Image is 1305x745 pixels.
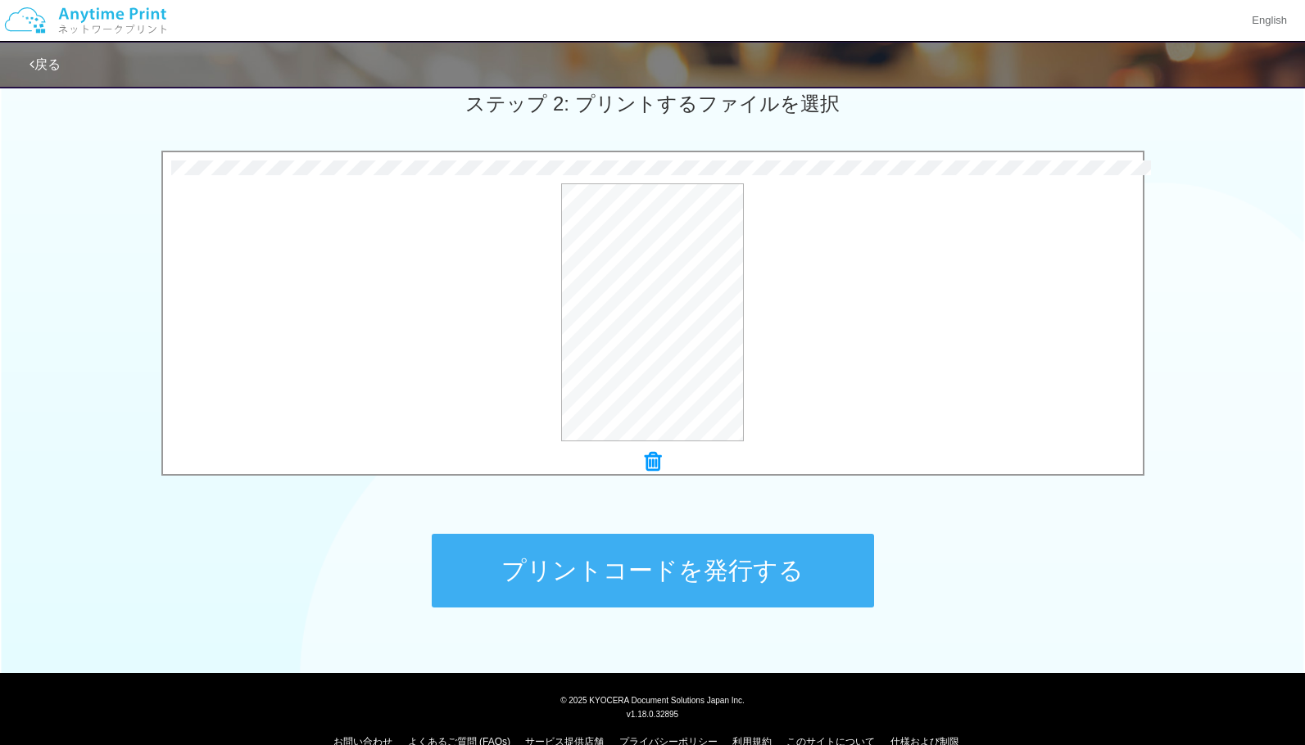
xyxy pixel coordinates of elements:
[465,93,839,115] span: ステップ 2: プリントするファイルを選択
[560,694,745,705] span: © 2025 KYOCERA Document Solutions Japan Inc.
[627,709,678,719] span: v1.18.0.32895
[432,534,874,607] button: プリントコードを発行する
[29,57,61,71] a: 戻る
